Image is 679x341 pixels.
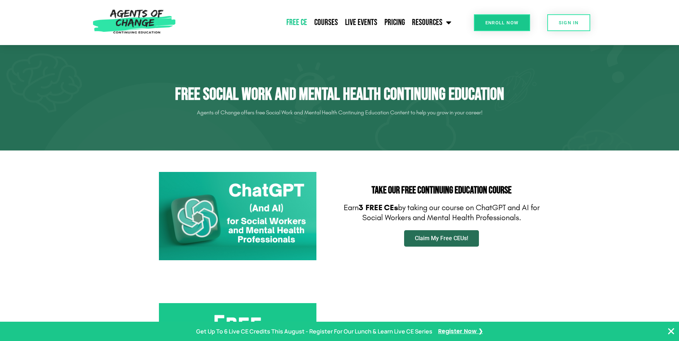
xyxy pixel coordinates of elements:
[559,20,579,25] span: SIGN IN
[311,14,341,31] a: Courses
[139,84,540,105] h1: Free Social Work and Mental Health Continuing Education
[359,203,398,212] b: 3 FREE CEs
[408,14,455,31] a: Resources
[404,230,479,247] a: Claim My Free CEUs!
[283,14,311,31] a: Free CE
[179,14,455,31] nav: Menu
[474,14,530,31] a: Enroll Now
[381,14,408,31] a: Pricing
[343,203,540,223] p: Earn by taking our course on ChatGPT and AI for Social Workers and Mental Health Professionals.
[341,14,381,31] a: Live Events
[667,327,675,336] button: Close Banner
[547,14,590,31] a: SIGN IN
[415,236,468,241] span: Claim My Free CEUs!
[139,107,540,118] p: Agents of Change offers free Social Work and Mental Health Continuing Education Content to help y...
[343,186,540,196] h2: Take Our FREE Continuing Education Course
[196,326,432,337] p: Get Up To 6 Live CE Credits This August - Register For Our Lunch & Learn Live CE Series
[438,326,483,337] a: Register Now ❯
[485,20,519,25] span: Enroll Now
